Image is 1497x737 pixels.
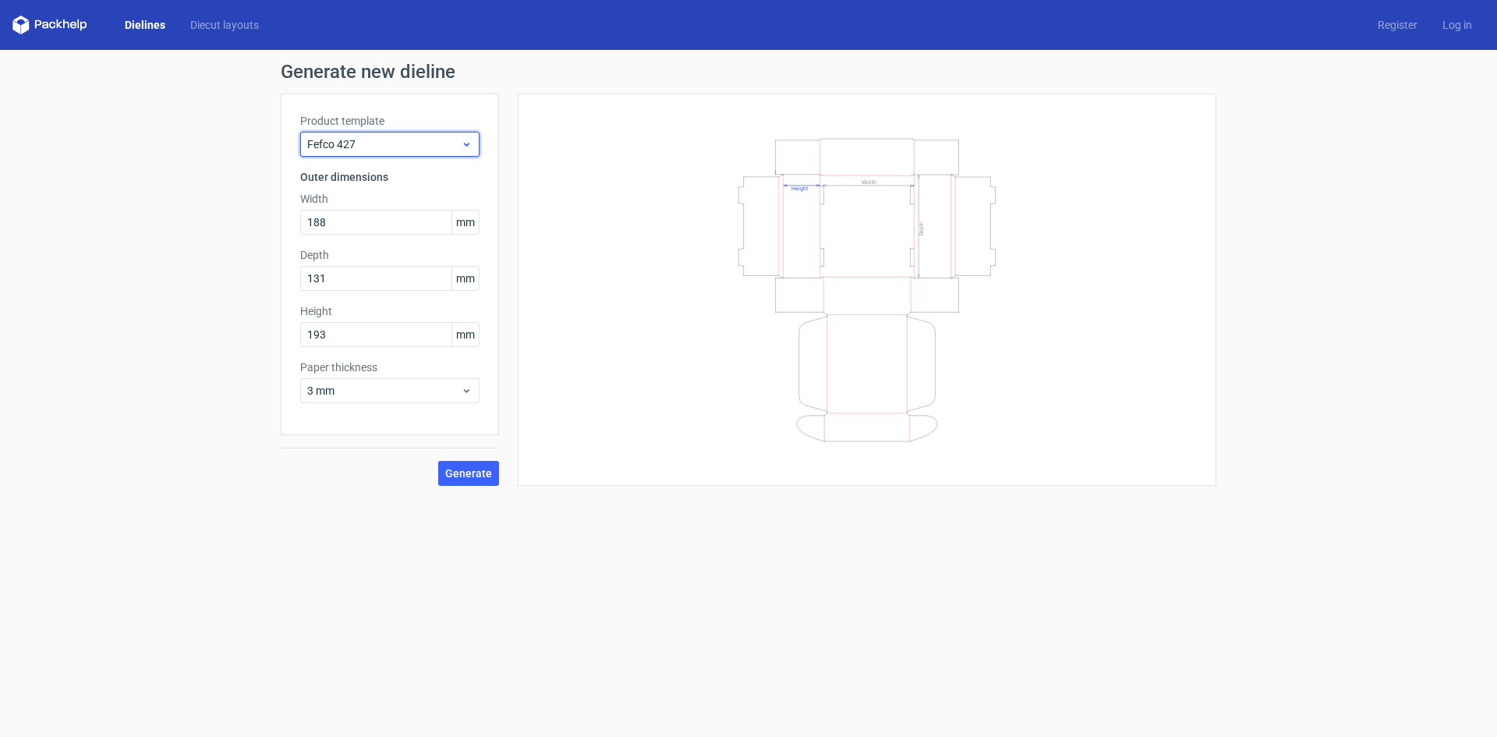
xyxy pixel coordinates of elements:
button: Generate [438,461,499,486]
span: 3 mm [307,383,461,399]
h1: Generate new dieline [281,62,1216,81]
a: Dielines [112,17,178,33]
text: Width [862,178,876,185]
a: Diecut layouts [178,17,271,33]
label: Depth [300,247,480,263]
span: mm [451,211,479,234]
h3: Outer dimensions [300,169,480,185]
label: Paper thickness [300,360,480,375]
text: Height [791,185,808,191]
span: mm [451,267,479,290]
label: Width [300,191,480,207]
label: Height [300,303,480,319]
a: Register [1365,17,1430,33]
a: Log in [1430,17,1485,33]
span: Generate [445,468,492,479]
span: mm [451,323,479,346]
span: Fefco 427 [307,136,461,152]
text: Depth [918,221,925,235]
label: Product template [300,113,480,129]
